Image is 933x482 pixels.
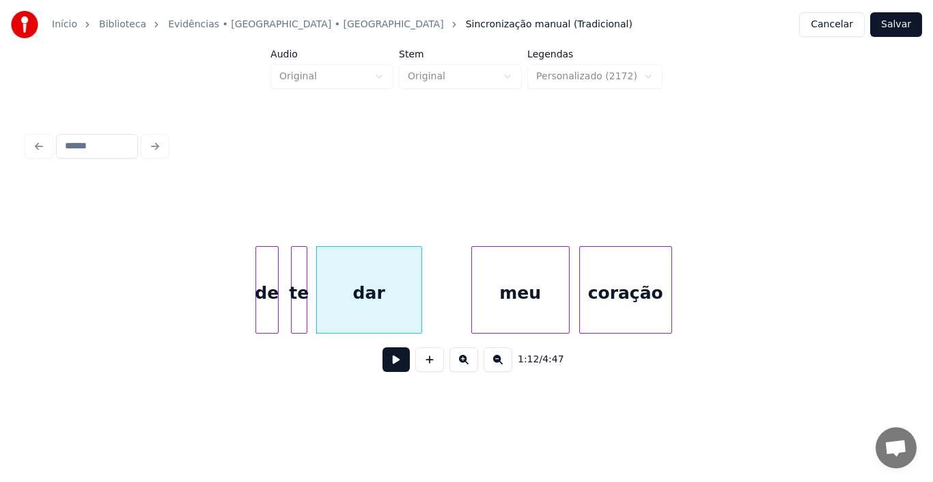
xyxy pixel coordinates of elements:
[52,18,77,31] a: Início
[518,353,539,366] span: 1:12
[11,11,38,38] img: youka
[799,12,865,37] button: Cancelar
[99,18,146,31] a: Biblioteca
[870,12,922,37] button: Salvar
[399,49,522,59] label: Stem
[168,18,444,31] a: Evidências • [GEOGRAPHIC_DATA] • [GEOGRAPHIC_DATA]
[542,353,563,366] span: 4:47
[527,49,663,59] label: Legendas
[876,427,917,468] div: Bate-papo aberto
[52,18,632,31] nav: breadcrumb
[518,353,551,366] div: /
[466,18,632,31] span: Sincronização manual (Tradicional)
[270,49,393,59] label: Áudio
